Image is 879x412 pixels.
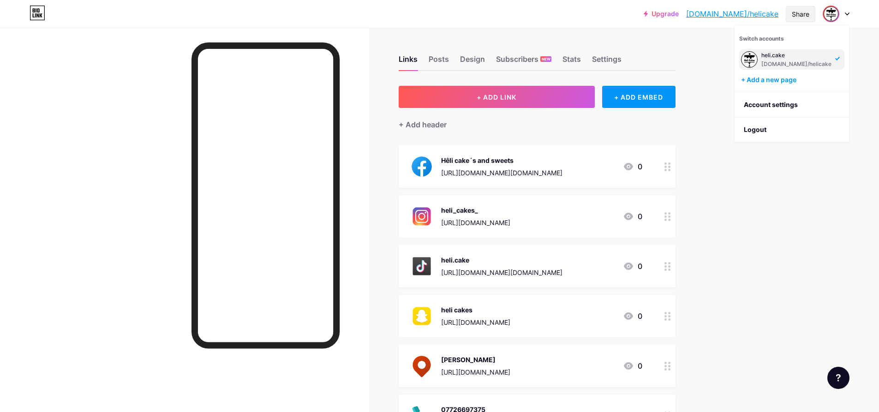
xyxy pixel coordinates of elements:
div: + Add a new page [741,75,844,84]
div: Settings [592,54,622,70]
div: Share [792,9,809,19]
div: Stats [562,54,581,70]
div: [URL][DOMAIN_NAME] [441,367,510,377]
div: 0 [623,310,642,322]
a: Account settings [735,92,849,117]
div: [URL][DOMAIN_NAME] [441,218,510,227]
div: heli cakes [441,305,510,315]
div: 0 [623,211,642,222]
div: [URL][DOMAIN_NAME][DOMAIN_NAME] [441,168,562,178]
div: heli.cake [761,52,831,59]
div: Hêli cake´s and sweets [441,155,562,165]
a: [DOMAIN_NAME]/helicake [686,8,778,19]
div: [PERSON_NAME] [441,355,510,364]
img: heli cake [824,6,838,21]
img: heli.cake [410,254,434,278]
a: Upgrade [644,10,679,18]
img: heli cake [741,51,758,68]
div: [URL][DOMAIN_NAME][DOMAIN_NAME] [441,268,562,277]
div: [DOMAIN_NAME]/helicake [761,60,831,68]
span: NEW [542,56,550,62]
div: [URL][DOMAIN_NAME] [441,317,510,327]
img: heli_cakes_ [410,204,434,228]
div: 0 [623,360,642,371]
div: + Add header [399,119,447,130]
div: 0 [623,161,642,172]
img: Hêli cake´s and sweets [410,155,434,179]
div: + ADD EMBED [602,86,676,108]
div: heli_cakes_ [441,205,510,215]
div: 0 [623,261,642,272]
span: + ADD LINK [477,93,516,101]
div: heli.cake [441,255,562,265]
div: Posts [429,54,449,70]
span: Switch accounts [739,35,784,42]
img: heli cakes [410,304,434,328]
div: Design [460,54,485,70]
li: Logout [735,117,849,142]
div: Links [399,54,418,70]
div: Subscribers [496,54,551,70]
button: + ADD LINK [399,86,595,108]
img: Heli Cake [410,354,434,378]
